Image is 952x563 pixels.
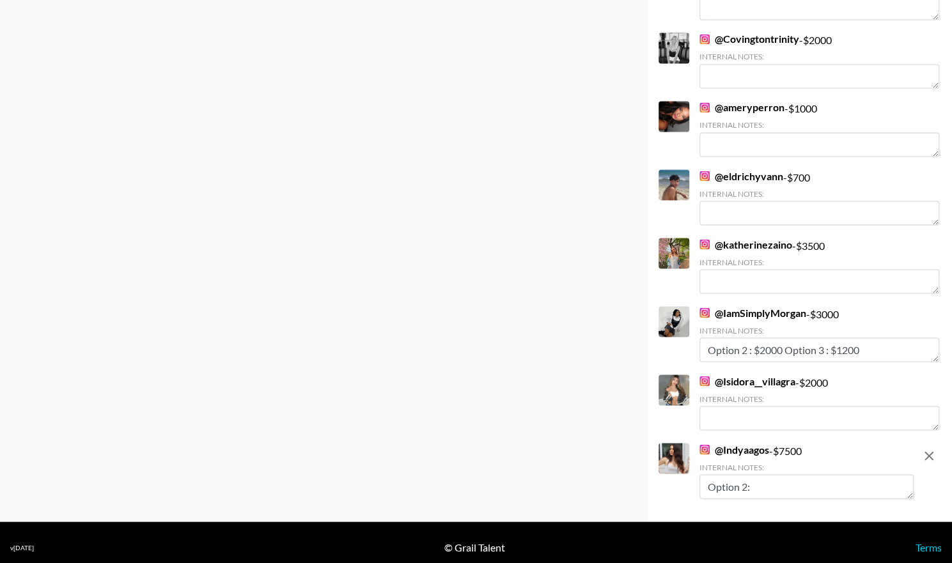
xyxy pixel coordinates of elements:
a: @eldrichyvann [699,169,783,182]
div: - $ 3000 [699,306,939,362]
a: @Covingtontrinity [699,33,799,45]
img: Instagram [699,444,710,454]
div: Internal Notes: [699,325,939,335]
div: - $ 700 [699,169,939,225]
a: Terms [916,541,942,553]
div: - $ 3500 [699,238,939,293]
div: v [DATE] [10,543,34,551]
div: - $ 2000 [699,374,939,430]
div: Internal Notes: [699,462,914,472]
a: @Indyaagos [699,443,769,456]
div: - $ 2000 [699,33,939,88]
img: Instagram [699,171,710,181]
button: remove [916,443,942,468]
div: Internal Notes: [699,120,939,130]
img: Instagram [699,239,710,249]
textarea: Option 2: [699,474,914,498]
textarea: Option 2 : $2000 Option 3 : $1200 [699,337,939,362]
img: Instagram [699,102,710,112]
a: @Isidora__villagra [699,374,795,387]
a: @katherinezaino [699,238,792,251]
div: Internal Notes: [699,394,939,403]
img: Instagram [699,307,710,318]
div: Internal Notes: [699,257,939,266]
img: Instagram [699,34,710,44]
a: @IamSimplyMorgan [699,306,806,319]
div: - $ 1000 [699,101,939,157]
div: Internal Notes: [699,52,939,61]
a: @ameryperron [699,101,784,114]
div: - $ 7500 [699,443,914,498]
div: © Grail Talent [444,541,505,553]
div: Internal Notes: [699,189,939,198]
img: Instagram [699,376,710,386]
